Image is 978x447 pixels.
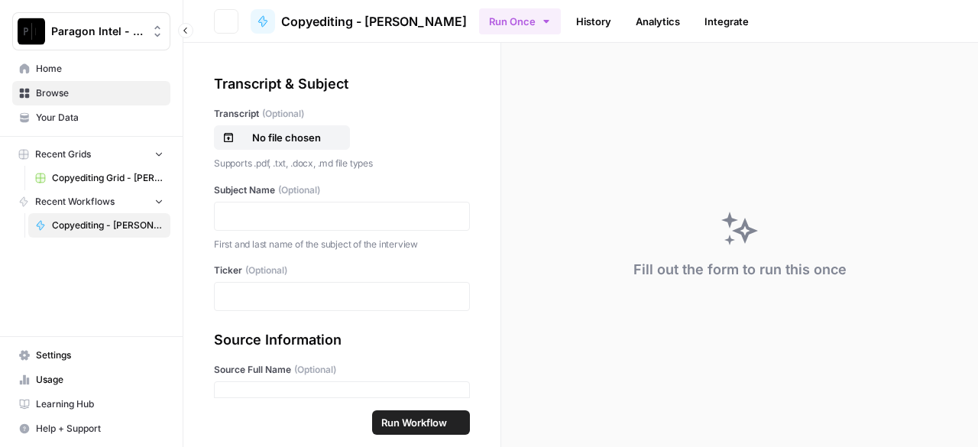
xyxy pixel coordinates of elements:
[12,416,170,441] button: Help + Support
[12,190,170,213] button: Recent Workflows
[12,343,170,368] a: Settings
[36,111,164,125] span: Your Data
[262,107,304,121] span: (Optional)
[12,12,170,50] button: Workspace: Paragon Intel - Copyediting
[35,147,91,161] span: Recent Grids
[214,363,470,377] label: Source Full Name
[278,183,320,197] span: (Optional)
[12,105,170,130] a: Your Data
[214,125,350,150] button: No file chosen
[214,73,470,95] div: Transcript & Subject
[633,259,847,280] div: Fill out the form to run this once
[28,166,170,190] a: Copyediting Grid - [PERSON_NAME]
[372,410,470,435] button: Run Workflow
[567,9,620,34] a: History
[52,171,164,185] span: Copyediting Grid - [PERSON_NAME]
[294,363,336,377] span: (Optional)
[627,9,689,34] a: Analytics
[214,237,470,252] p: First and last name of the subject of the interview
[281,12,467,31] span: Copyediting - [PERSON_NAME]
[18,18,45,45] img: Paragon Intel - Copyediting Logo
[695,9,758,34] a: Integrate
[251,9,467,34] a: Copyediting - [PERSON_NAME]
[214,156,470,171] p: Supports .pdf, .txt, .docx, .md file types
[214,329,470,351] div: Source Information
[51,24,144,39] span: Paragon Intel - Copyediting
[36,86,164,100] span: Browse
[214,107,470,121] label: Transcript
[36,397,164,411] span: Learning Hub
[214,183,470,197] label: Subject Name
[238,130,335,145] p: No file chosen
[36,348,164,362] span: Settings
[12,57,170,81] a: Home
[381,415,447,430] span: Run Workflow
[12,81,170,105] a: Browse
[28,213,170,238] a: Copyediting - [PERSON_NAME]
[214,264,470,277] label: Ticker
[479,8,561,34] button: Run Once
[36,422,164,436] span: Help + Support
[36,373,164,387] span: Usage
[52,219,164,232] span: Copyediting - [PERSON_NAME]
[245,264,287,277] span: (Optional)
[12,392,170,416] a: Learning Hub
[12,143,170,166] button: Recent Grids
[12,368,170,392] a: Usage
[35,195,115,209] span: Recent Workflows
[36,62,164,76] span: Home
